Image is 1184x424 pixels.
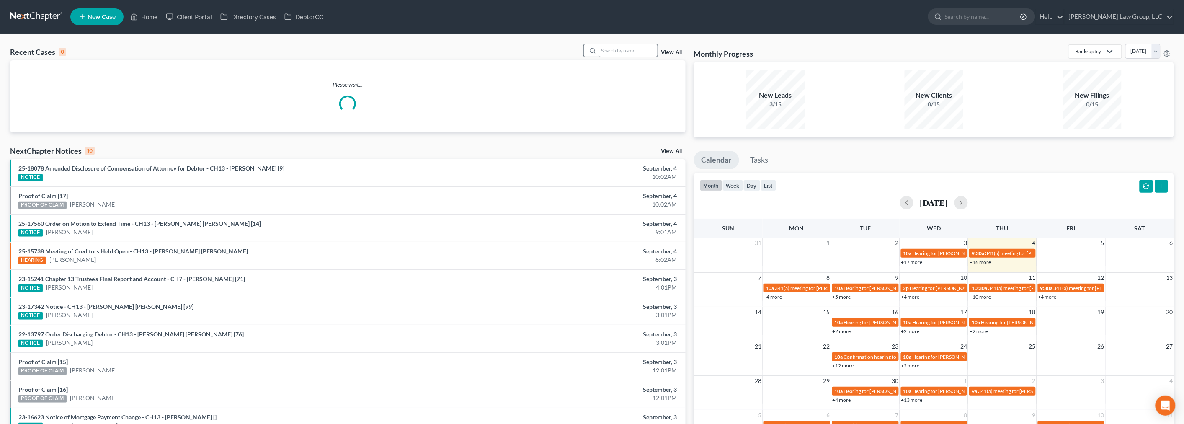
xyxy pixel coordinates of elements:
span: 17 [960,307,968,317]
a: +4 more [1038,294,1057,300]
a: 25-17560 Order on Motion to Extend Time - CH13 - [PERSON_NAME] [PERSON_NAME] [14] [18,220,261,227]
a: Calendar [694,151,739,169]
span: 18 [1028,307,1037,317]
button: list [761,180,776,191]
span: 27 [1166,341,1174,352]
a: +12 more [833,362,854,369]
span: New Case [88,14,116,20]
a: Directory Cases [216,9,280,24]
a: Client Portal [162,9,216,24]
span: 2 [895,238,900,248]
a: 23-16623 Notice of Mortgage Payment Change - CH13 - [PERSON_NAME] [] [18,414,217,421]
div: September, 3 [463,358,677,366]
span: 9 [895,273,900,283]
div: NOTICE [18,174,43,181]
a: Tasks [743,151,776,169]
a: [PERSON_NAME] [46,311,93,319]
a: [PERSON_NAME] [70,366,116,375]
div: September, 4 [463,192,677,200]
span: Thu [996,225,1009,232]
span: Hearing for [PERSON_NAME] & [PERSON_NAME] [844,319,954,326]
a: [PERSON_NAME] [46,339,93,347]
span: 16 [891,307,900,317]
span: 29 [823,376,831,386]
span: Hearing for [PERSON_NAME] [913,250,978,256]
span: 6 [826,410,831,420]
span: 26 [1097,341,1105,352]
div: 3:01PM [463,311,677,319]
span: 10a [835,354,843,360]
span: 1 [826,238,831,248]
div: NOTICE [18,229,43,237]
div: September, 3 [463,330,677,339]
span: Confirmation hearing for [PERSON_NAME] [844,354,939,360]
p: Please wait... [10,80,686,89]
span: 10a [972,319,980,326]
div: September, 3 [463,413,677,421]
span: Sat [1135,225,1145,232]
span: 23 [891,341,900,352]
span: 341(a) meeting for [PERSON_NAME] [988,285,1069,291]
span: Hearing for [PERSON_NAME] [981,319,1046,326]
a: +2 more [901,328,920,334]
span: 14 [754,307,762,317]
a: 25-15738 Meeting of Creditors Held Open - CH13 - [PERSON_NAME] [PERSON_NAME] [18,248,248,255]
a: Proof of Claim [16] [18,386,68,393]
a: [PERSON_NAME] [70,394,116,402]
span: Hearing for [PERSON_NAME] [844,285,909,291]
a: Help [1036,9,1064,24]
input: Search by name... [599,44,658,57]
div: Open Intercom Messenger [1156,396,1176,416]
a: +16 more [970,259,991,265]
span: Mon [789,225,804,232]
span: 8 [963,410,968,420]
div: 4:01PM [463,283,677,292]
span: 2 [1032,376,1037,386]
span: 5 [757,410,762,420]
div: September, 3 [463,275,677,283]
span: 10a [903,388,912,394]
a: 25-18078 Amended Disclosure of Compensation of Attorney for Debtor - CH13 - [PERSON_NAME] [9] [18,165,284,172]
span: Hearing for [PERSON_NAME] [910,285,975,291]
a: Proof of Claim [17] [18,192,68,199]
div: 12:01PM [463,366,677,375]
span: 341(a) meeting for [PERSON_NAME] [985,250,1066,256]
span: Fri [1067,225,1076,232]
span: 341(a) meeting for [PERSON_NAME] [775,285,856,291]
div: Bankruptcy [1076,48,1101,55]
a: +10 more [970,294,991,300]
div: 12:01PM [463,394,677,402]
a: +2 more [901,362,920,369]
div: September, 4 [463,220,677,228]
div: 9:01AM [463,228,677,236]
button: week [722,180,743,191]
div: September, 3 [463,302,677,311]
span: 10 [1097,410,1105,420]
div: 3/15 [746,100,805,109]
div: New Clients [905,90,963,100]
a: +17 more [901,259,923,265]
span: 7 [895,410,900,420]
a: +5 more [833,294,851,300]
div: 8:02AM [463,256,677,264]
a: [PERSON_NAME] [49,256,96,264]
a: Home [126,9,162,24]
span: 9:30a [1040,285,1053,291]
span: 10a [766,285,774,291]
span: 19 [1097,307,1105,317]
span: 22 [823,341,831,352]
a: 23-15241 Chapter 13 Trustee's Final Report and Account - CH7 - [PERSON_NAME] [71] [18,275,245,282]
span: 13 [1166,273,1174,283]
span: 10a [835,388,843,394]
span: 1 [963,376,968,386]
span: Wed [927,225,941,232]
a: View All [661,49,682,55]
span: 341(a) meeting for [PERSON_NAME] [1054,285,1135,291]
a: View All [661,148,682,154]
span: 4 [1169,376,1174,386]
span: 24 [960,341,968,352]
div: 0 [59,48,66,56]
span: 4 [1032,238,1037,248]
div: September, 3 [463,385,677,394]
input: Search by name... [945,9,1021,24]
